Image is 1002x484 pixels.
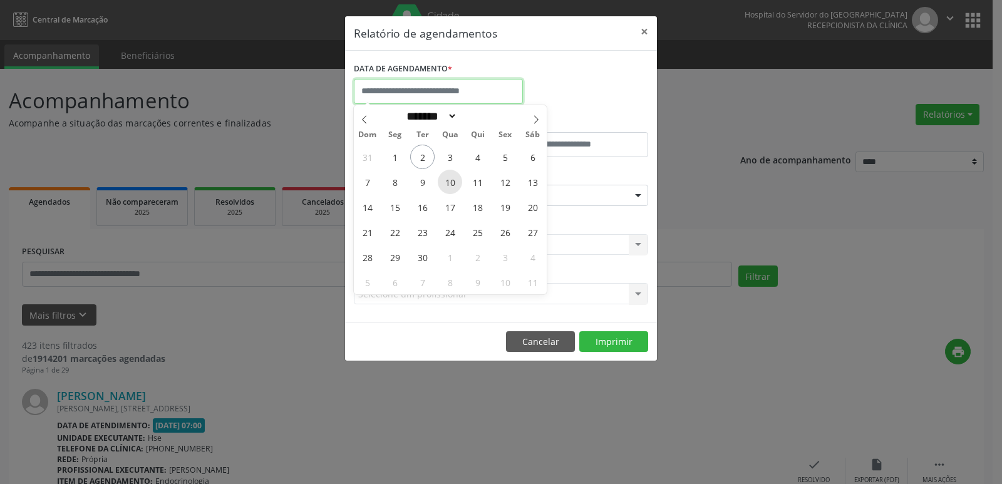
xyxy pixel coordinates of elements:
[410,270,435,294] span: Outubro 7, 2025
[493,220,517,244] span: Setembro 26, 2025
[520,145,545,169] span: Setembro 6, 2025
[465,170,490,194] span: Setembro 11, 2025
[493,270,517,294] span: Outubro 10, 2025
[493,245,517,269] span: Outubro 3, 2025
[465,220,490,244] span: Setembro 25, 2025
[409,131,436,139] span: Ter
[355,145,380,169] span: Agosto 31, 2025
[383,170,407,194] span: Setembro 8, 2025
[438,145,462,169] span: Setembro 3, 2025
[465,245,490,269] span: Outubro 2, 2025
[465,145,490,169] span: Setembro 4, 2025
[438,270,462,294] span: Outubro 8, 2025
[381,131,409,139] span: Seg
[457,110,498,123] input: Year
[464,131,492,139] span: Qui
[520,195,545,219] span: Setembro 20, 2025
[383,245,407,269] span: Setembro 29, 2025
[354,59,452,79] label: DATA DE AGENDAMENTO
[492,131,519,139] span: Sex
[465,195,490,219] span: Setembro 18, 2025
[355,270,380,294] span: Outubro 5, 2025
[355,195,380,219] span: Setembro 14, 2025
[438,245,462,269] span: Outubro 1, 2025
[579,331,648,353] button: Imprimir
[354,131,381,139] span: Dom
[519,131,547,139] span: Sáb
[438,170,462,194] span: Setembro 10, 2025
[520,245,545,269] span: Outubro 4, 2025
[493,145,517,169] span: Setembro 5, 2025
[410,145,435,169] span: Setembro 2, 2025
[383,145,407,169] span: Setembro 1, 2025
[493,195,517,219] span: Setembro 19, 2025
[410,170,435,194] span: Setembro 9, 2025
[410,195,435,219] span: Setembro 16, 2025
[438,195,462,219] span: Setembro 17, 2025
[383,270,407,294] span: Outubro 6, 2025
[355,245,380,269] span: Setembro 28, 2025
[504,113,648,132] label: ATÉ
[354,25,497,41] h5: Relatório de agendamentos
[436,131,464,139] span: Qua
[506,331,575,353] button: Cancelar
[520,270,545,294] span: Outubro 11, 2025
[632,16,657,47] button: Close
[355,170,380,194] span: Setembro 7, 2025
[465,270,490,294] span: Outubro 9, 2025
[438,220,462,244] span: Setembro 24, 2025
[355,220,380,244] span: Setembro 21, 2025
[383,195,407,219] span: Setembro 15, 2025
[383,220,407,244] span: Setembro 22, 2025
[410,220,435,244] span: Setembro 23, 2025
[410,245,435,269] span: Setembro 30, 2025
[493,170,517,194] span: Setembro 12, 2025
[520,170,545,194] span: Setembro 13, 2025
[402,110,457,123] select: Month
[520,220,545,244] span: Setembro 27, 2025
